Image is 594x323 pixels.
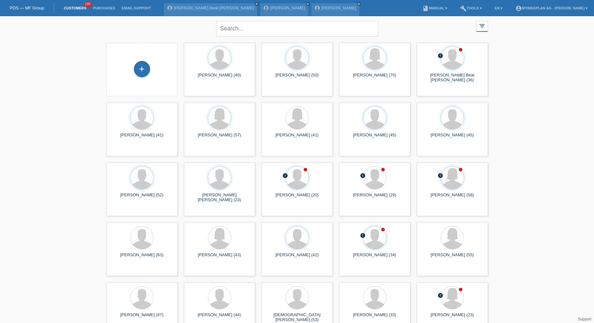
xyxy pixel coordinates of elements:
[189,133,250,143] div: [PERSON_NAME] (57)
[189,312,250,323] div: [PERSON_NAME] (44)
[189,73,250,83] div: [PERSON_NAME] (40)
[437,53,443,60] div: unconfirmed, pending
[267,192,328,203] div: [PERSON_NAME] (20)
[254,2,259,6] a: close
[357,2,361,6] a: close
[357,2,361,6] i: close
[112,133,172,143] div: [PERSON_NAME] (41)
[267,133,328,143] div: [PERSON_NAME] (41)
[437,53,443,59] i: error
[419,6,450,10] a: bookManual ▾
[306,2,310,6] a: close
[282,173,288,179] i: error
[422,192,483,203] div: [PERSON_NAME] (58)
[134,63,150,75] div: Add customer
[344,192,405,203] div: [PERSON_NAME] (29)
[216,21,378,36] input: Search...
[437,293,443,299] div: unconfirmed, pending
[90,6,118,10] a: Purchases
[60,6,90,10] a: Customers
[112,252,172,263] div: [PERSON_NAME] (63)
[189,252,250,263] div: [PERSON_NAME] (43)
[422,252,483,263] div: [PERSON_NAME] (55)
[344,133,405,143] div: [PERSON_NAME] (45)
[174,6,254,10] a: [PERSON_NAME] Beat [PERSON_NAME]
[422,5,429,12] i: book
[267,252,328,263] div: [PERSON_NAME] (42)
[422,312,483,323] div: [PERSON_NAME] (23)
[282,173,288,179] div: unconfirmed, pending
[422,73,483,83] div: [PERSON_NAME] Beat [PERSON_NAME] (36)
[457,6,485,10] a: buildTools ▾
[344,312,405,323] div: [PERSON_NAME] (33)
[112,192,172,203] div: [PERSON_NAME] (52)
[360,173,366,179] i: error
[112,312,172,323] div: [PERSON_NAME] (47)
[84,2,92,7] span: 100
[267,73,328,83] div: [PERSON_NAME] (50)
[360,173,366,179] div: unconfirmed, pending
[512,6,591,10] a: account_circleMybikeplan AG - [PERSON_NAME] ▾
[491,6,506,10] a: EN ▾
[578,317,591,321] a: Support
[360,233,366,238] i: error
[515,5,522,12] i: account_circle
[437,293,443,298] i: error
[460,5,467,12] i: build
[360,233,366,239] div: unconfirmed, pending
[189,192,250,203] div: [PERSON_NAME] [PERSON_NAME] (23)
[118,6,154,10] a: Email Support
[267,312,328,323] div: [DEMOGRAPHIC_DATA][PERSON_NAME] (53)
[10,6,44,10] a: POS — MF Group
[344,73,405,83] div: [PERSON_NAME] (70)
[479,22,486,29] i: filter_list
[437,173,443,179] div: unconfirmed, pending
[422,133,483,143] div: [PERSON_NAME] (45)
[437,173,443,179] i: error
[270,6,305,10] a: [PERSON_NAME]
[321,6,356,10] a: [PERSON_NAME]
[344,252,405,263] div: [PERSON_NAME] (34)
